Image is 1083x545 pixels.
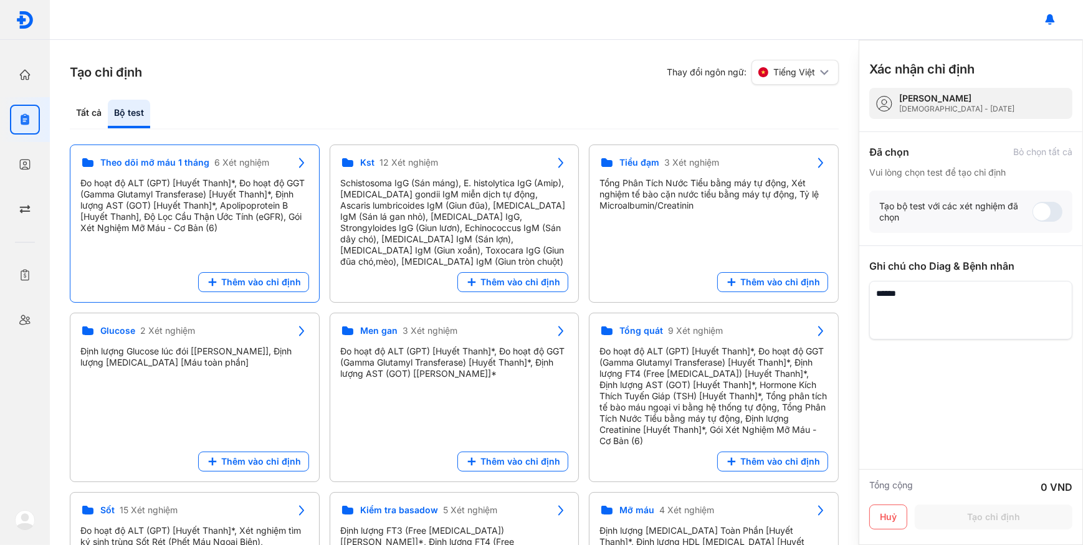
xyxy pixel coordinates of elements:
div: Tất cả [70,100,108,128]
span: Kst [360,157,375,168]
h3: Tạo chỉ định [70,64,142,81]
div: Thay đổi ngôn ngữ: [667,60,839,85]
div: Bỏ chọn tất cả [1013,146,1072,158]
button: Thêm vào chỉ định [717,272,828,292]
div: Tổng cộng [869,480,913,495]
div: [DEMOGRAPHIC_DATA] - [DATE] [899,104,1014,114]
button: Tạo chỉ định [915,505,1072,529]
div: Đo hoạt độ ALT (GPT) [Huyết Thanh]*, Đo hoạt độ GGT (Gamma Glutamyl Transferase) [Huyết Thanh]*, ... [340,346,569,379]
button: Thêm vào chỉ định [198,272,309,292]
div: Vui lòng chọn test để tạo chỉ định [869,167,1072,178]
span: Tiểu đạm [619,157,659,168]
div: Tạo bộ test với các xét nghiệm đã chọn [879,201,1033,223]
span: 2 Xét nghiệm [140,325,195,336]
div: Đo hoạt độ ALT (GPT) [Huyết Thanh]*, Đo hoạt độ GGT (Gamma Glutamyl Transferase) [Huyết Thanh]*, ... [80,178,309,234]
button: Thêm vào chỉ định [457,272,568,292]
span: Thêm vào chỉ định [221,277,301,288]
span: Thêm vào chỉ định [480,277,560,288]
div: Đo hoạt độ ALT (GPT) [Huyết Thanh]*, Đo hoạt độ GGT (Gamma Glutamyl Transferase) [Huyết Thanh]*, ... [599,346,828,447]
div: Tổng Phân Tích Nước Tiểu bằng máy tự động, Xét nghiệm tế bào cặn nước tiểu bằng máy tự động, Tỷ l... [599,178,828,211]
span: Sốt [100,505,115,516]
span: 5 Xét nghiệm [443,505,497,516]
button: Thêm vào chỉ định [198,452,309,472]
span: Glucose [100,325,135,336]
span: Thêm vào chỉ định [740,456,820,467]
div: Bộ test [108,100,150,128]
span: Thêm vào chỉ định [221,456,301,467]
span: 9 Xét nghiệm [668,325,723,336]
span: Kiểm tra basadow [360,505,438,516]
span: 12 Xét nghiệm [379,157,438,168]
h3: Xác nhận chỉ định [869,60,975,78]
span: 3 Xét nghiệm [664,157,719,168]
span: Mỡ máu [619,505,654,516]
img: logo [16,11,34,29]
span: Men gan [360,325,398,336]
span: Theo dõi mỡ máu 1 tháng [100,157,209,168]
span: Thêm vào chỉ định [740,277,820,288]
span: 4 Xét nghiệm [659,505,714,516]
div: 0 VND [1041,480,1072,495]
span: Tổng quát [619,325,663,336]
div: Ghi chú cho Diag & Bệnh nhân [869,258,1072,273]
span: 6 Xét nghiệm [214,157,269,168]
button: Thêm vào chỉ định [457,452,568,472]
span: Thêm vào chỉ định [480,456,560,467]
div: Schistosoma IgG (Sán máng), E. histolytica IgG (Amip), [MEDICAL_DATA] gondii IgM miễn dịch tự độn... [340,178,569,267]
div: Định lượng Glucose lúc đói [[PERSON_NAME]], Định lượng [MEDICAL_DATA] [Máu toàn phần] [80,346,309,368]
div: [PERSON_NAME] [899,93,1014,104]
span: 3 Xét nghiệm [403,325,457,336]
button: Huỷ [869,505,907,529]
span: 15 Xét nghiệm [120,505,178,516]
button: Thêm vào chỉ định [717,452,828,472]
div: Đã chọn [869,145,909,159]
span: Tiếng Việt [773,67,815,78]
img: logo [15,510,35,530]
